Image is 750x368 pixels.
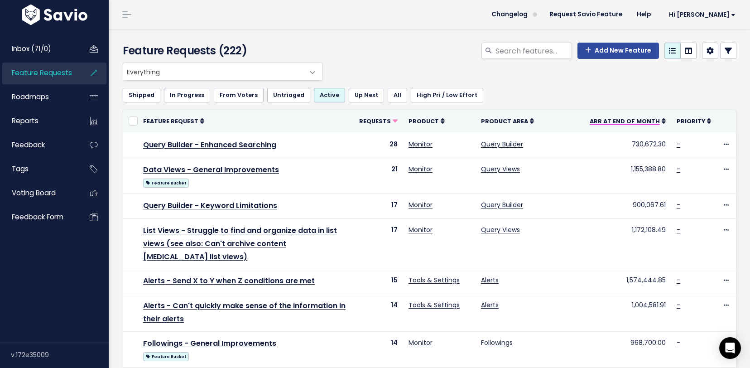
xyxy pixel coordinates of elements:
[677,116,711,126] a: Priority
[411,88,483,102] a: High Pri / Low Effort
[584,269,671,294] td: 1,574,444.85
[2,111,75,131] a: Reports
[143,116,204,126] a: Feature Request
[354,332,403,368] td: 14
[359,117,391,125] span: Requests
[12,92,49,102] span: Roadmaps
[590,117,660,125] span: ARR at End of Month
[2,39,75,59] a: Inbox (71/0)
[143,276,315,286] a: Alerts - Send X to Y when Z conditions are met
[2,183,75,203] a: Voting Board
[481,117,528,125] span: Product Area
[669,11,736,18] span: Hi [PERSON_NAME]
[12,164,29,174] span: Tags
[677,338,680,347] a: -
[354,269,403,294] td: 15
[677,165,680,174] a: -
[267,88,310,102] a: Untriaged
[143,338,276,349] a: Followings - General Improvements
[495,43,572,59] input: Search features...
[12,188,56,198] span: Voting Board
[677,300,680,310] a: -
[354,218,403,269] td: 17
[12,140,45,150] span: Feedback
[11,343,109,367] div: v.172e35009
[359,116,398,126] a: Requests
[409,165,433,174] a: Monitor
[19,5,90,25] img: logo-white.9d6f32f41409.svg
[409,117,439,125] span: Product
[481,276,499,285] a: Alerts
[349,88,384,102] a: Up Next
[677,117,705,125] span: Priority
[123,88,160,102] a: Shipped
[409,338,433,347] a: Monitor
[123,43,318,59] h4: Feature Requests (222)
[584,194,671,218] td: 900,067.61
[2,135,75,155] a: Feedback
[354,294,403,332] td: 14
[409,140,433,149] a: Monitor
[143,140,276,150] a: Query Builder - Enhanced Searching
[677,200,680,209] a: -
[481,225,520,234] a: Query Views
[409,300,460,310] a: Tools & Settings
[12,68,72,77] span: Feature Requests
[143,165,279,175] a: Data Views - General Improvements
[123,63,323,81] span: Everything
[354,158,403,194] td: 21
[2,207,75,228] a: Feedback form
[590,116,666,126] a: ARR at End of Month
[677,276,680,285] a: -
[123,88,736,102] ul: Filter feature requests
[2,63,75,83] a: Feature Requests
[143,179,189,188] span: Feature Bucket
[12,212,63,222] span: Feedback form
[123,63,304,80] span: Everything
[143,177,189,188] a: Feature Bucket
[143,200,277,211] a: Query Builder - Keyword Limitations
[584,218,671,269] td: 1,172,108.49
[577,43,659,59] a: Add New Feature
[584,294,671,332] td: 1,004,581.91
[143,117,198,125] span: Feature Request
[481,300,499,310] a: Alerts
[658,8,743,22] a: Hi [PERSON_NAME]
[12,116,38,126] span: Reports
[12,44,51,53] span: Inbox (71/0)
[584,133,671,158] td: 730,672.30
[354,194,403,218] td: 17
[481,200,523,209] a: Query Builder
[2,159,75,179] a: Tags
[143,352,189,361] span: Feature Bucket
[354,133,403,158] td: 28
[409,116,445,126] a: Product
[481,338,513,347] a: Followings
[409,225,433,234] a: Monitor
[719,337,741,359] div: Open Intercom Messenger
[143,350,189,362] a: Feature Bucket
[409,200,433,209] a: Monitor
[214,88,264,102] a: From Voters
[677,140,680,149] a: -
[314,88,345,102] a: Active
[481,140,523,149] a: Query Builder
[630,8,658,21] a: Help
[143,225,337,262] a: List Views - Struggle to find and organize data in list views (see also: Can't archive content [M...
[677,225,680,234] a: -
[491,11,528,18] span: Changelog
[481,165,520,174] a: Query Views
[481,116,534,126] a: Product Area
[388,88,407,102] a: All
[2,87,75,107] a: Roadmaps
[164,88,210,102] a: In Progress
[584,158,671,194] td: 1,155,388.80
[143,300,346,324] a: Alerts - Can't quickly make sense of the information in their alerts
[409,276,460,285] a: Tools & Settings
[542,8,630,21] a: Request Savio Feature
[584,332,671,368] td: 968,700.00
